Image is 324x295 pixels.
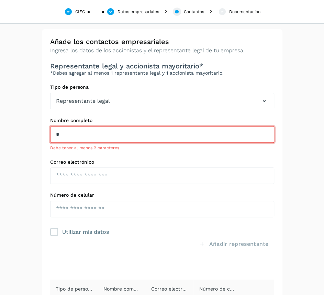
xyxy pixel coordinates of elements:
h2: Añade los contactos empresariales [50,37,274,46]
div: Contactos [184,9,204,15]
span: Debe tener al menos 2 caracteres [50,145,119,150]
span: Tipo de persona [56,286,94,292]
label: Nombre completo [50,118,274,123]
div: CIEC [75,9,85,15]
span: Representante legal [56,97,110,105]
p: *Debes agregar al menos 1 representante legal y 1 accionista mayoritario. [50,70,274,76]
span: Número de celular [199,286,243,292]
label: Número de celular [50,192,274,198]
span: Nombre completo [103,286,146,292]
h3: Representante legal y accionista mayoritario* [50,62,274,70]
label: Correo electrónico [50,159,274,165]
label: Tipo de persona [50,84,274,90]
div: Datos empresariales [118,9,159,15]
div: Documentación [229,9,260,15]
button: Añadir representante [194,236,274,252]
div: Utilizar mis datos [62,227,109,236]
p: Ingresa los datos de los accionistas y el representante legal de tu empresa. [50,47,274,54]
span: Añadir representante [209,240,269,248]
span: Correo electrónico [151,286,195,292]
